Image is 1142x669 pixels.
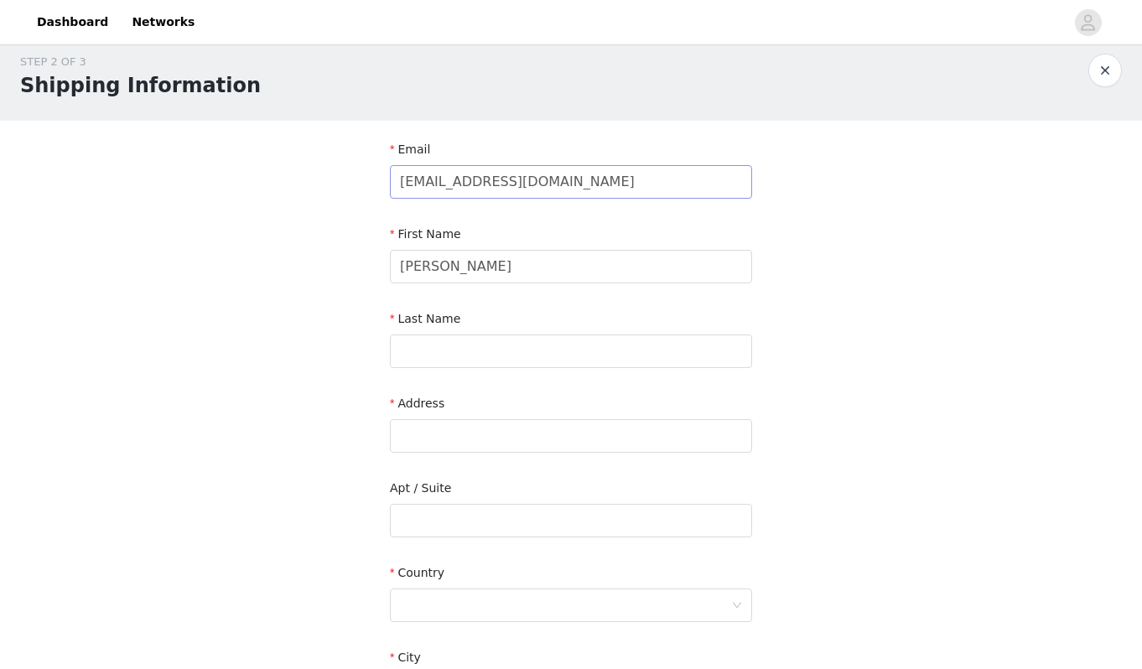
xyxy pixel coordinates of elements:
div: STEP 2 OF 3 [20,54,261,70]
i: icon: down [732,600,742,612]
div: avatar [1080,9,1096,36]
label: Apt / Suite [390,481,451,495]
label: Last Name [390,312,460,325]
a: Dashboard [27,3,118,41]
label: Address [390,397,444,410]
label: City [390,651,421,664]
h1: Shipping Information [20,70,261,101]
label: First Name [390,227,461,241]
label: Email [390,143,430,156]
label: Country [390,566,444,579]
a: Networks [122,3,205,41]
